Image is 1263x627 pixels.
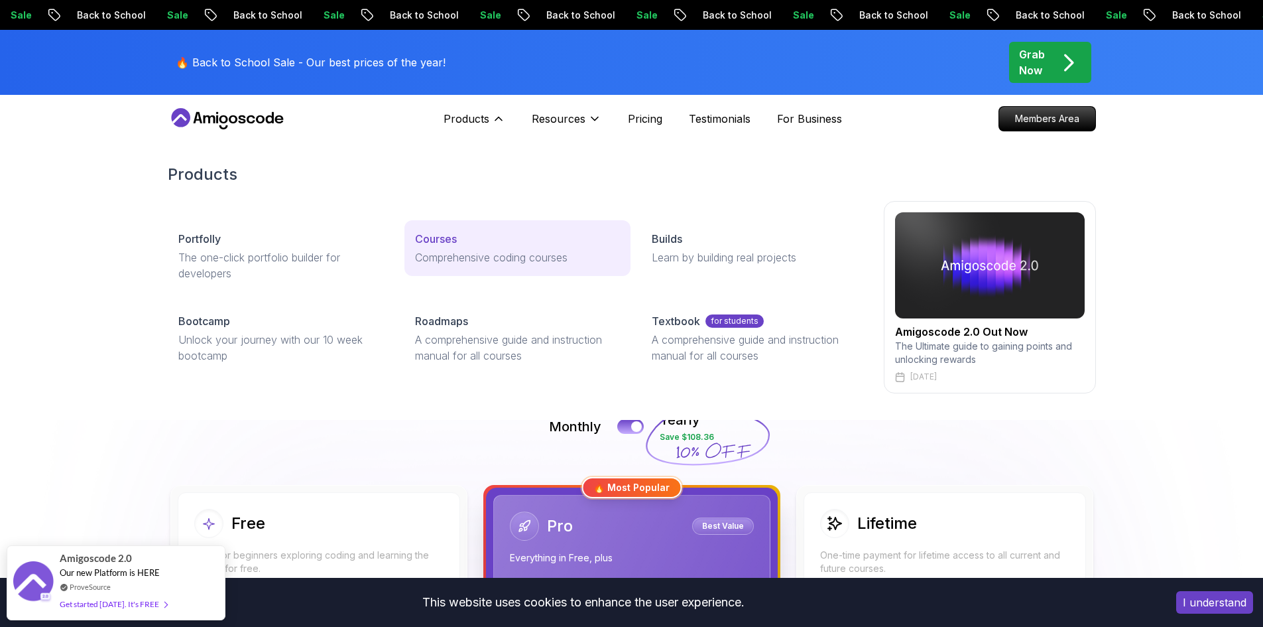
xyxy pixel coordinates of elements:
p: Grab Now [1019,46,1045,78]
a: CoursesComprehensive coding courses [404,220,631,276]
button: Resources [532,111,601,137]
button: Accept cookies [1176,591,1253,614]
p: Sale [890,9,933,22]
p: Back to School [644,9,734,22]
a: For Business [777,111,842,127]
p: for students [705,314,764,328]
div: This website uses cookies to enhance the user experience. [10,588,1156,617]
p: Resources [532,111,585,127]
p: Textbook [652,313,700,329]
a: Testimonials [689,111,751,127]
p: [DATE] [910,372,937,382]
p: Back to School [331,9,421,22]
a: BootcampUnlock your journey with our 10 week bootcamp [168,303,394,374]
p: Back to School [18,9,108,22]
a: Members Area [998,106,1096,131]
p: A comprehensive guide and instruction manual for all courses [652,332,857,364]
span: Our new Platform is HERE [60,567,160,578]
h2: Amigoscode 2.0 Out Now [895,324,1085,340]
img: provesource social proof notification image [13,561,53,604]
p: Monthly [549,417,601,436]
p: Roadmaps [415,313,468,329]
p: Back to School [800,9,890,22]
p: Products [444,111,489,127]
p: Builds [652,231,682,247]
p: Ideal for beginners exploring coding and learning the basics for free. [194,549,444,575]
p: A comprehensive guide and instruction manual for all courses [415,332,620,364]
p: Back to School [174,9,265,22]
p: Sale [1047,9,1089,22]
a: PortfollyThe one-click portfolio builder for developers [168,220,394,292]
a: amigoscode 2.0Amigoscode 2.0 Out NowThe Ultimate guide to gaining points and unlocking rewards[DATE] [884,201,1096,393]
h2: Free [231,513,265,534]
p: Sale [577,9,620,22]
a: Pricing [628,111,662,127]
p: The Ultimate guide to gaining points and unlocking rewards [895,340,1085,366]
p: Back to School [487,9,577,22]
p: Sale [734,9,776,22]
p: Sale [108,9,150,22]
p: Back to School [957,9,1047,22]
a: Textbookfor studentsA comprehensive guide and instruction manual for all courses [641,303,867,374]
p: 🔥 Back to School Sale - Our best prices of the year! [176,54,446,70]
p: Sale [1203,9,1246,22]
a: ProveSource [70,581,111,592]
h2: Lifetime [857,513,917,534]
img: amigoscode 2.0 [895,212,1085,318]
span: Amigoscode 2.0 [60,551,132,566]
p: Sale [265,9,307,22]
p: Unlock your journey with our 10 week bootcamp [178,332,383,364]
h2: Products [168,164,1096,185]
h2: Pro [547,516,573,537]
button: Products [444,111,505,137]
p: Comprehensive coding courses [415,249,620,265]
a: BuildsLearn by building real projects [641,220,867,276]
p: Sale [421,9,463,22]
p: Courses [415,231,457,247]
p: The one-click portfolio builder for developers [178,249,383,281]
a: RoadmapsA comprehensive guide and instruction manual for all courses [404,303,631,374]
p: Portfolly [178,231,221,247]
p: Members Area [999,107,1095,131]
p: Back to School [1113,9,1203,22]
p: Everything in Free, plus [510,551,754,565]
p: Learn by building real projects [652,249,857,265]
p: One-time payment for lifetime access to all current and future courses. [820,549,1069,575]
p: Bootcamp [178,313,230,329]
p: Best Value [694,520,752,533]
div: Get started [DATE]. It's FREE [60,596,167,612]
